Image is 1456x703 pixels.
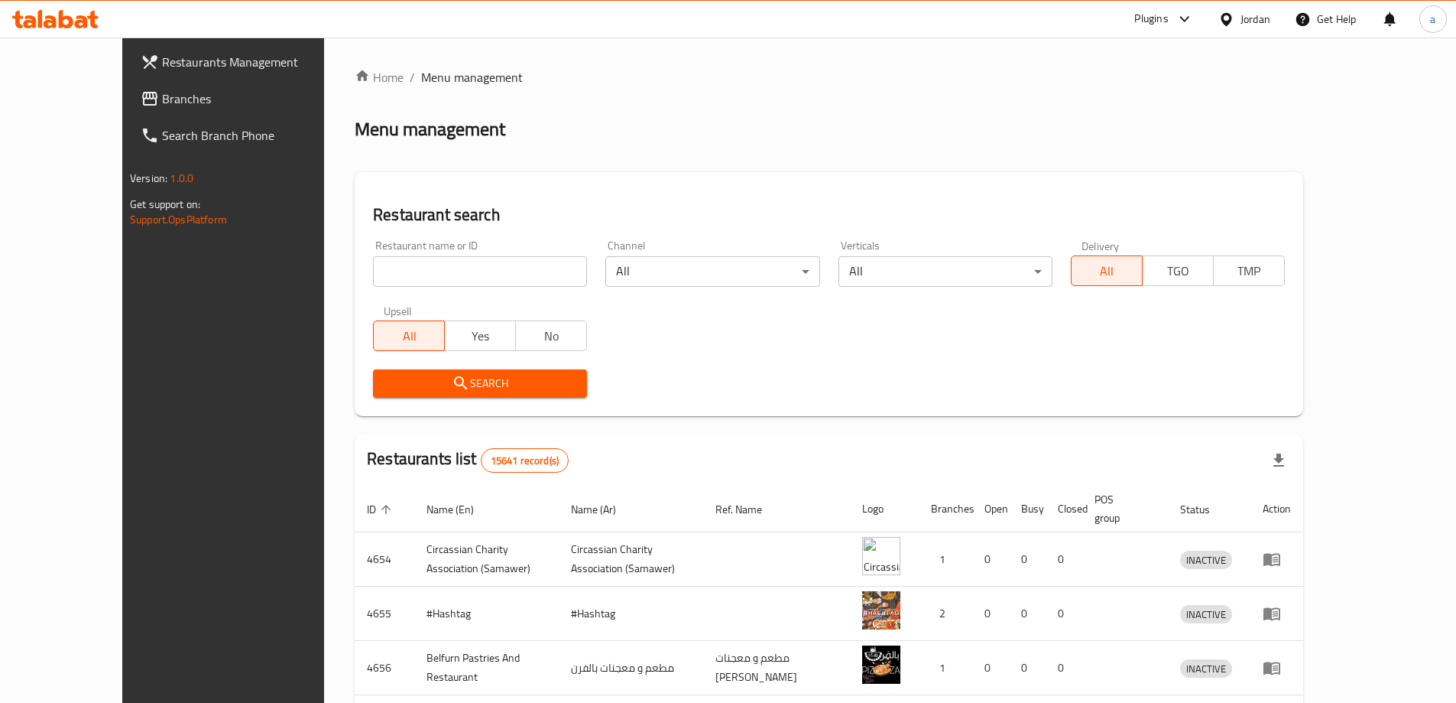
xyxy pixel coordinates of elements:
input: Search for restaurant name or ID.. [373,256,587,287]
td: 1 [919,641,972,695]
span: All [380,325,439,347]
img: ​Circassian ​Charity ​Association​ (Samawer) [862,537,900,575]
td: 4656 [355,641,414,695]
th: Branches [919,486,972,532]
span: Name (Ar) [571,500,636,519]
span: Version: [130,168,167,188]
span: a [1430,11,1435,28]
th: Busy [1009,486,1046,532]
td: 1 [919,532,972,587]
a: Restaurants Management [128,44,365,80]
td: 0 [972,532,1009,587]
td: #Hashtag [559,587,703,641]
span: POS group [1094,490,1150,527]
label: Upsell [384,305,412,316]
span: No [522,325,581,347]
td: Belfurn Pastries And Restaurant [414,641,559,695]
div: Plugins [1134,10,1168,28]
span: Branches [162,90,353,108]
div: INACTIVE [1180,659,1232,678]
td: 4655 [355,587,414,641]
div: Menu [1263,604,1291,623]
button: All [1071,255,1143,286]
label: Delivery [1081,240,1120,251]
span: All [1078,260,1137,282]
div: All [605,256,819,287]
span: INACTIVE [1180,660,1232,678]
td: 0 [1046,532,1082,587]
a: Branches [128,80,365,117]
span: ID [367,500,396,519]
td: 0 [972,587,1009,641]
td: 0 [1009,587,1046,641]
span: Ref. Name [715,500,782,519]
td: 0 [1009,532,1046,587]
button: TGO [1142,255,1214,286]
span: TGO [1149,260,1208,282]
th: Action [1250,486,1303,532]
h2: Restaurant search [373,203,1285,226]
div: Menu [1263,659,1291,677]
span: Menu management [421,68,523,86]
button: TMP [1213,255,1285,286]
th: Closed [1046,486,1082,532]
span: INACTIVE [1180,606,1232,623]
span: Restaurants Management [162,53,353,71]
span: 1.0.0 [170,168,193,188]
span: Get support on: [130,194,200,214]
td: 4654 [355,532,414,587]
td: مطعم و معجنات [PERSON_NAME] [703,641,850,695]
a: Home [355,68,404,86]
nav: breadcrumb [355,68,1303,86]
div: Export file [1260,442,1297,479]
span: Status [1180,500,1230,519]
li: / [410,68,415,86]
div: Jordan [1240,11,1270,28]
td: 0 [1009,641,1046,695]
div: Total records count [481,448,569,473]
button: Search [373,369,587,398]
h2: Restaurants list [367,448,569,473]
img: Belfurn Pastries And Restaurant [862,646,900,684]
span: Search Branch Phone [162,126,353,145]
td: ​Circassian ​Charity ​Association​ (Samawer) [559,532,703,587]
th: Open [972,486,1009,532]
td: مطعم و معجنات بالفرن [559,641,703,695]
td: 0 [972,641,1009,695]
span: INACTIVE [1180,552,1232,569]
th: Logo [850,486,919,532]
h2: Menu management [355,117,505,142]
span: Search [385,374,575,393]
td: ​Circassian ​Charity ​Association​ (Samawer) [414,532,559,587]
span: 15641 record(s) [482,454,568,468]
a: Search Branch Phone [128,117,365,154]
td: 0 [1046,641,1082,695]
span: Yes [451,325,510,347]
a: Support.OpsPlatform [130,210,227,229]
div: Menu [1263,550,1291,568]
td: #Hashtag [414,587,559,641]
span: TMP [1220,260,1279,282]
button: All [373,321,445,351]
span: Name (En) [426,500,494,519]
td: 2 [919,587,972,641]
div: INACTIVE [1180,551,1232,569]
button: Yes [444,321,516,351]
img: #Hashtag [862,591,900,630]
button: No [515,321,587,351]
div: All [838,256,1052,287]
td: 0 [1046,587,1082,641]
